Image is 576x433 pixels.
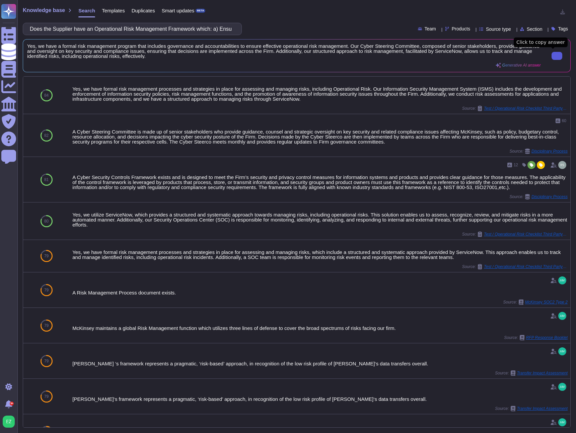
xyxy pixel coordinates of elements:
[504,335,568,340] span: Source:
[72,129,568,144] div: A Cyber Steering Committee is made up of senior stakeholders who provide guidance, counsel and st...
[558,418,566,426] img: user
[526,336,568,340] span: RFP Response Booklet
[425,26,436,31] span: Team
[531,149,568,153] span: Disciplinary Process
[44,359,49,363] span: 79
[484,232,568,236] span: Test / Operational Risk Checklist Third Party Risk Assessment Final V4.6
[452,26,470,31] span: Products
[531,195,568,199] span: Disciplinary Process
[525,300,568,304] span: McKinsey SOC2 Type 2
[72,175,568,190] div: A Cyber Security Controls Framework exists and is designed to meet the Firm’s security and privac...
[78,8,95,13] span: Search
[44,288,49,292] span: 79
[503,299,568,305] span: Source:
[562,119,566,123] span: 60
[558,161,566,169] img: user
[72,86,568,101] div: Yes, we have formal risk management processes and strategies in place for assessing and managing ...
[132,8,155,13] span: Duplicates
[462,232,568,237] span: Source:
[72,250,568,260] div: Yes, we have formal risk management processes and strategies in place for assessing and managing ...
[462,264,568,269] span: Source:
[72,397,568,402] div: [PERSON_NAME]‘s framework represents a pragmatic, ‘risk-based’ approach, in recognition of the lo...
[510,194,568,199] span: Source:
[558,26,568,31] span: Tags
[484,265,568,269] span: Test / Operational Risk Checklist Third Party Risk Assessment Final V4.6
[558,312,566,320] img: user
[102,8,125,13] span: Templates
[27,44,541,59] span: Yes, we have a formal risk management program that includes governance and accountabilities to en...
[44,254,49,258] span: 79
[558,347,566,355] img: user
[558,276,566,284] img: user
[462,106,568,111] span: Source:
[3,416,15,428] img: user
[514,37,568,47] div: Click to copy answer
[1,414,19,429] button: user
[162,8,195,13] span: Smart updates
[196,9,205,13] div: BETA
[72,326,568,331] div: McKinsey maintains a global Risk Management function which utilizes three lines of defense to cov...
[10,402,14,406] div: 9+
[26,23,235,35] input: Search a question or template...
[44,178,49,182] span: 81
[495,406,568,411] span: Source:
[72,212,568,227] div: Yes, we utilize ServiceNow, which provides a structured and systematic approach towards managing ...
[72,290,568,295] div: A Risk Management Process document exists.
[484,106,568,110] span: Test / Operational Risk Checklist Third Party Risk Assessment Final V4.6
[517,371,568,375] span: Transfer Impact Assessment
[486,27,511,31] span: Source type
[517,407,568,411] span: Transfer Impact Assessment
[510,149,568,154] span: Source:
[558,383,566,391] img: user
[44,219,49,223] span: 80
[44,134,49,138] span: 82
[44,93,49,97] span: 84
[72,361,568,366] div: [PERSON_NAME] ‘s framework represents a pragmatic, ‘risk-based’ approach, in recognition of the l...
[44,324,49,328] span: 79
[514,163,518,167] span: 12
[527,27,543,31] span: Section
[502,63,541,67] span: Generative AI answer
[44,395,49,399] span: 79
[23,8,65,13] span: Knowledge base
[495,370,568,376] span: Source:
